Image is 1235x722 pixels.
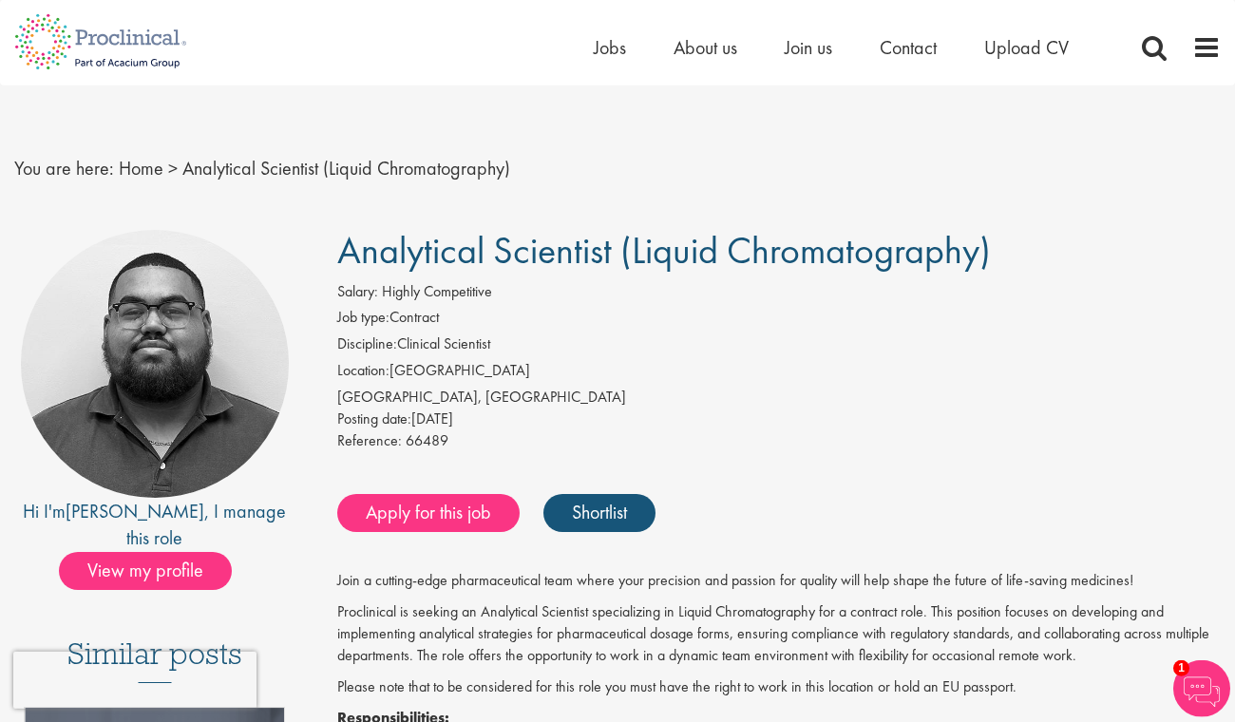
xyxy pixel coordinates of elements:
[337,360,1221,387] li: [GEOGRAPHIC_DATA]
[880,35,937,60] a: Contact
[785,35,832,60] a: Join us
[337,360,389,382] label: Location:
[13,652,256,709] iframe: reCAPTCHA
[1173,660,1230,717] img: Chatbot
[337,601,1221,667] p: Proclinical is seeking an Analytical Scientist specializing in Liquid Chromatography for a contra...
[406,430,448,450] span: 66489
[59,552,232,590] span: View my profile
[594,35,626,60] a: Jobs
[1173,660,1189,676] span: 1
[337,494,520,532] a: Apply for this job
[337,226,991,275] span: Analytical Scientist (Liquid Chromatography)
[984,35,1069,60] a: Upload CV
[337,333,1221,360] li: Clinical Scientist
[543,494,655,532] a: Shortlist
[119,156,163,180] a: breadcrumb link
[337,570,1221,592] p: Join a cutting-edge pharmaceutical team where your precision and passion for quality will help sh...
[337,307,1221,333] li: Contract
[182,156,510,180] span: Analytical Scientist (Liquid Chromatography)
[337,676,1221,698] p: Please note that to be considered for this role you must have the right to work in this location ...
[337,408,1221,430] div: [DATE]
[337,333,397,355] label: Discipline:
[168,156,178,180] span: >
[21,230,289,498] img: imeage of recruiter Ashley Bennett
[337,408,411,428] span: Posting date:
[66,499,204,523] a: [PERSON_NAME]
[67,637,242,683] h3: Similar posts
[337,281,378,303] label: Salary:
[337,387,1221,408] div: [GEOGRAPHIC_DATA], [GEOGRAPHIC_DATA]
[14,498,294,552] div: Hi I'm , I manage this role
[14,156,114,180] span: You are here:
[382,281,492,301] span: Highly Competitive
[337,307,389,329] label: Job type:
[337,430,402,452] label: Reference:
[674,35,737,60] a: About us
[59,556,251,580] a: View my profile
